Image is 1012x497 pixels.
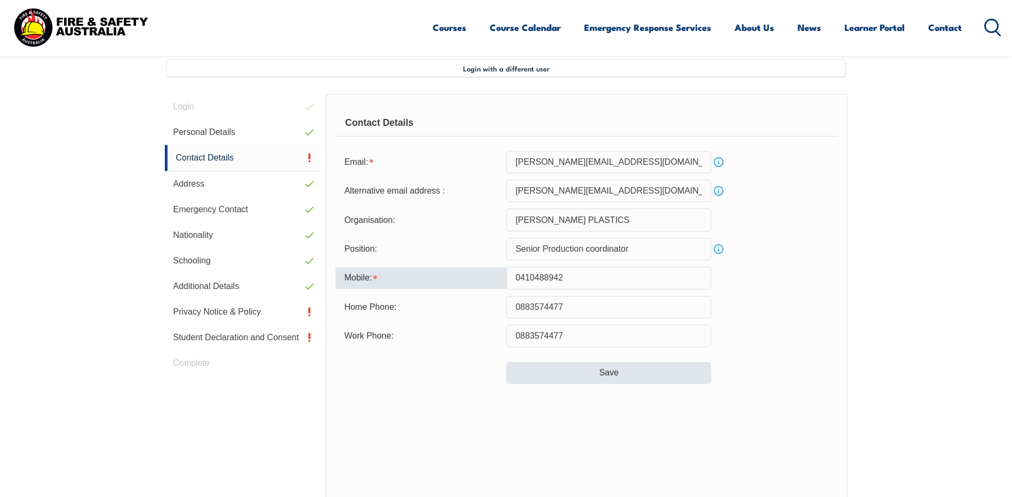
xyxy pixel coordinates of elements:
[336,267,506,288] div: Mobile is required.
[711,155,726,170] a: Info
[463,64,549,73] span: Login with a different user
[336,297,506,317] div: Home Phone:
[336,181,506,201] div: Alternative email address :
[584,13,711,42] a: Emergency Response Services
[165,119,321,145] a: Personal Details
[336,152,506,172] div: Email is required.
[336,110,838,137] div: Contact Details
[165,299,321,325] a: Privacy Notice & Policy
[165,248,321,274] a: Schooling
[165,197,321,222] a: Emergency Contact
[433,13,466,42] a: Courses
[336,326,506,346] div: Work Phone:
[165,274,321,299] a: Additional Details
[506,362,711,383] button: Save
[490,13,561,42] a: Course Calendar
[165,222,321,248] a: Nationality
[165,145,321,171] a: Contact Details
[844,13,905,42] a: Learner Portal
[506,325,711,347] input: Phone numbers must be numeric, 10 characters and contain no spaces.
[928,13,962,42] a: Contact
[506,267,711,289] input: Mobile numbers must be numeric, 10 characters and contain no spaces.
[711,183,726,198] a: Info
[506,296,711,318] input: Phone numbers must be numeric, 10 characters and contain no spaces.
[798,13,821,42] a: News
[336,239,506,259] div: Position:
[711,242,726,256] a: Info
[165,171,321,197] a: Address
[165,325,321,350] a: Student Declaration and Consent
[735,13,774,42] a: About Us
[336,210,506,230] div: Organisation:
